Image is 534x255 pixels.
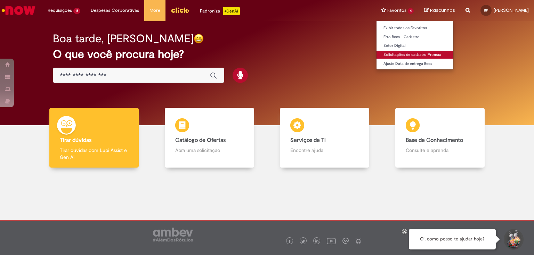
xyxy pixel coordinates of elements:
b: Catálogo de Ofertas [175,137,226,144]
p: +GenAi [223,7,240,15]
span: Requisições [48,7,72,14]
img: click_logo_yellow_360x200.png [171,5,189,15]
img: logo_footer_naosei.png [355,238,362,244]
a: Catálogo de Ofertas Abra uma solicitação [152,108,267,168]
img: logo_footer_ambev_rotulo_gray.png [153,228,193,241]
p: Encontre ajuda [290,147,359,154]
span: Favoritos [387,7,406,14]
p: Consulte e aprenda [406,147,474,154]
p: Abra uma solicitação [175,147,244,154]
span: 4 [408,8,414,14]
span: More [149,7,160,14]
span: BP [484,8,488,12]
a: Solicitações de cadastro Promax [377,51,453,59]
button: Iniciar Conversa de Suporte [503,229,524,250]
span: Despesas Corporativas [91,7,139,14]
b: Tirar dúvidas [60,137,91,144]
img: logo_footer_twitter.png [301,240,305,243]
span: Rascunhos [430,7,455,14]
img: logo_footer_workplace.png [342,238,349,244]
b: Base de Conhecimento [406,137,463,144]
img: ServiceNow [1,3,37,17]
p: Tirar dúvidas com Lupi Assist e Gen Ai [60,147,128,161]
a: Base de Conhecimento Consulte e aprenda [382,108,498,168]
b: Serviços de TI [290,137,326,144]
div: Oi, como posso te ajudar hoje? [409,229,496,249]
a: Setor Digital [377,42,453,50]
div: Padroniza [200,7,240,15]
img: logo_footer_linkedin.png [315,239,318,244]
img: logo_footer_facebook.png [288,240,291,243]
a: Exibir todos os Favoritos [377,24,453,32]
a: Serviços de TI Encontre ajuda [267,108,382,168]
span: 16 [73,8,80,14]
a: Tirar dúvidas Tirar dúvidas com Lupi Assist e Gen Ai [37,108,152,168]
span: [PERSON_NAME] [494,7,529,13]
img: happy-face.png [194,34,204,44]
h2: Boa tarde, [PERSON_NAME] [53,33,194,45]
a: Ajuste Data de entrega Bees [377,60,453,68]
a: Erro Bees - Cadastro [377,33,453,41]
ul: Favoritos [376,21,454,70]
a: Rascunhos [424,7,455,14]
h2: O que você procura hoje? [53,48,482,60]
img: logo_footer_youtube.png [327,236,336,245]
